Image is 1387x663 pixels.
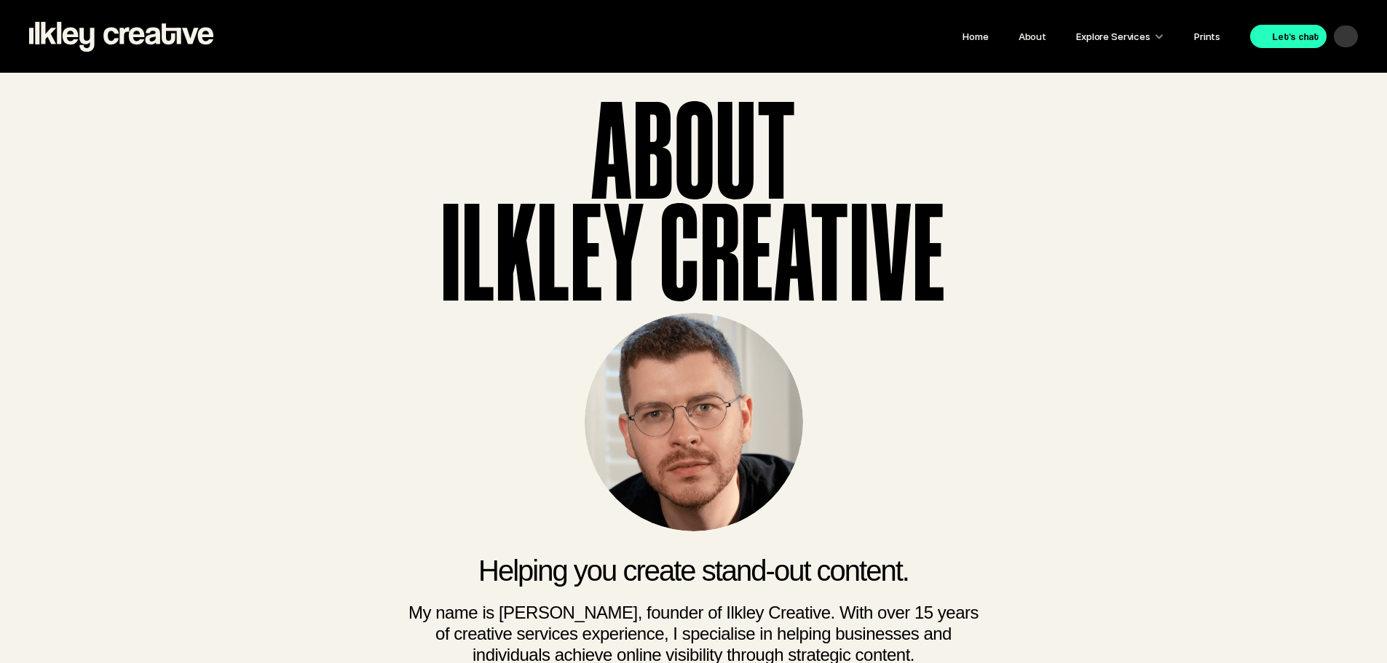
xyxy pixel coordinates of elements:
a: About [1019,31,1046,42]
p: Explore Services [1076,27,1150,46]
a: Let's chat [1250,25,1327,48]
a: Prints [1194,31,1220,42]
p: Let's chat [1273,27,1319,46]
h1: About Ilkley Creative [441,95,946,298]
a: Home [963,31,988,42]
h2: Helping you create stand-out content. [403,553,985,588]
